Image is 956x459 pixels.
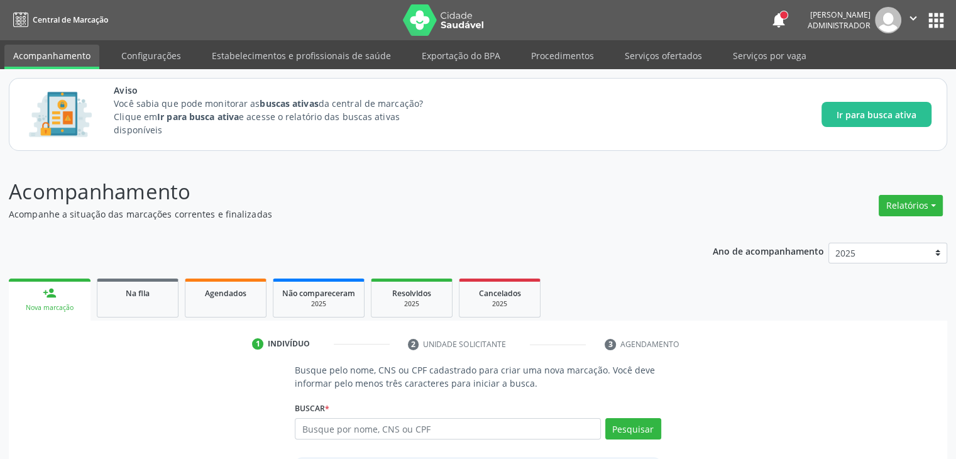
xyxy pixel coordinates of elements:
img: img [875,7,901,33]
a: Serviços por vaga [724,45,815,67]
div: [PERSON_NAME] [808,9,871,20]
span: Agendados [205,288,246,299]
span: Ir para busca ativa [837,108,916,121]
button: notifications [770,11,788,29]
img: Imagem de CalloutCard [25,86,96,143]
input: Busque por nome, CNS ou CPF [295,418,600,440]
label: Buscar [295,399,329,418]
span: Resolvidos [392,288,431,299]
button: Relatórios [879,195,943,216]
span: Administrador [808,20,871,31]
div: Indivíduo [268,338,310,350]
button: Ir para busca ativa [821,102,931,127]
div: Nova marcação [18,303,82,312]
p: Você sabia que pode monitorar as da central de marcação? Clique em e acesse o relatório das busca... [114,97,446,136]
div: 2025 [282,299,355,309]
div: 2025 [380,299,443,309]
span: Na fila [126,288,150,299]
button: apps [925,9,947,31]
a: Estabelecimentos e profissionais de saúde [203,45,400,67]
a: Configurações [113,45,190,67]
a: Acompanhamento [4,45,99,69]
div: person_add [43,286,57,300]
i:  [906,11,920,25]
span: Aviso [114,84,446,97]
p: Ano de acompanhamento [713,243,824,258]
strong: buscas ativas [260,97,318,109]
span: Cancelados [479,288,521,299]
p: Busque pelo nome, CNS ou CPF cadastrado para criar uma nova marcação. Você deve informar pelo men... [295,363,661,390]
a: Exportação do BPA [413,45,509,67]
div: 1 [252,338,263,350]
a: Serviços ofertados [616,45,711,67]
a: Central de Marcação [9,9,108,30]
p: Acompanhe a situação das marcações correntes e finalizadas [9,207,666,221]
span: Não compareceram [282,288,355,299]
strong: Ir para busca ativa [157,111,239,123]
a: Procedimentos [522,45,603,67]
button: Pesquisar [605,418,661,440]
div: 2025 [468,299,531,309]
button:  [901,7,925,33]
p: Acompanhamento [9,176,666,207]
span: Central de Marcação [33,14,108,25]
